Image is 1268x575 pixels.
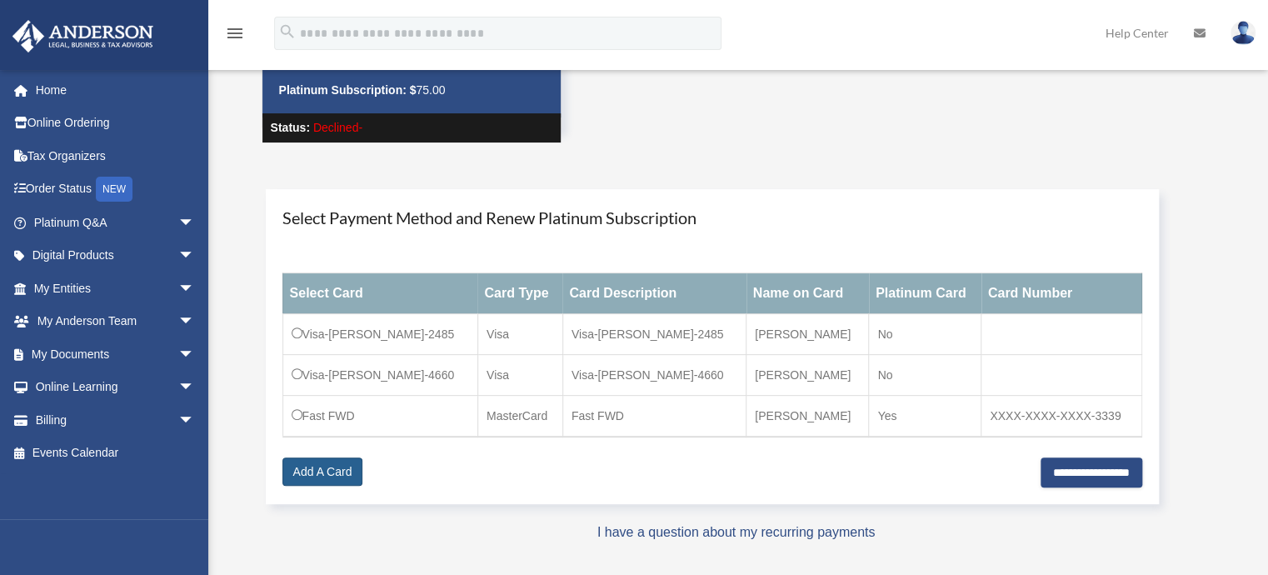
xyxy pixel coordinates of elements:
th: Platinum Card [869,273,981,314]
strong: Status: [271,121,310,134]
td: XXXX-XXXX-XXXX-3339 [981,396,1142,437]
td: Visa-[PERSON_NAME]-4660 [562,355,746,396]
td: No [869,355,981,396]
a: Online Learningarrow_drop_down [12,371,220,404]
td: Visa [477,355,562,396]
a: Add A Card [282,457,363,486]
a: Platinum Q&Aarrow_drop_down [12,206,220,239]
a: Home [12,73,220,107]
th: Select Card [282,273,477,314]
td: [PERSON_NAME] [746,314,869,355]
a: Events Calendar [12,437,220,470]
th: Card Number [981,273,1142,314]
td: MasterCard [477,396,562,437]
span: arrow_drop_down [178,206,212,240]
td: [PERSON_NAME] [746,396,869,437]
td: Yes [869,396,981,437]
span: arrow_drop_down [178,337,212,372]
p: 75.00 [279,80,544,101]
span: arrow_drop_down [178,305,212,339]
td: Visa-[PERSON_NAME]-4660 [282,355,477,396]
td: Fast FWD [282,396,477,437]
a: Tax Organizers [12,139,220,172]
td: Visa-[PERSON_NAME]-2485 [562,314,746,355]
span: arrow_drop_down [178,403,212,437]
img: Anderson Advisors Platinum Portal [7,20,158,52]
a: Billingarrow_drop_down [12,403,220,437]
a: Order StatusNEW [12,172,220,207]
span: arrow_drop_down [178,272,212,306]
td: No [869,314,981,355]
a: My Entitiesarrow_drop_down [12,272,220,305]
i: search [278,22,297,41]
span: arrow_drop_down [178,371,212,405]
strong: Platinum Subscription: $ [279,83,417,97]
span: arrow_drop_down [178,239,212,273]
a: Online Ordering [12,107,220,140]
a: I have a question about my recurring payments [597,525,876,539]
span: Declined- [313,121,362,134]
h4: Select Payment Method and Renew Platinum Subscription [282,206,1143,229]
th: Card Description [562,273,746,314]
td: Fast FWD [562,396,746,437]
a: My Documentsarrow_drop_down [12,337,220,371]
div: NEW [96,177,132,202]
td: [PERSON_NAME] [746,355,869,396]
a: menu [225,29,245,43]
td: Visa [477,314,562,355]
th: Name on Card [746,273,869,314]
td: Visa-[PERSON_NAME]-2485 [282,314,477,355]
a: Digital Productsarrow_drop_down [12,239,220,272]
a: My Anderson Teamarrow_drop_down [12,305,220,338]
th: Card Type [477,273,562,314]
i: menu [225,23,245,43]
img: User Pic [1231,21,1256,45]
